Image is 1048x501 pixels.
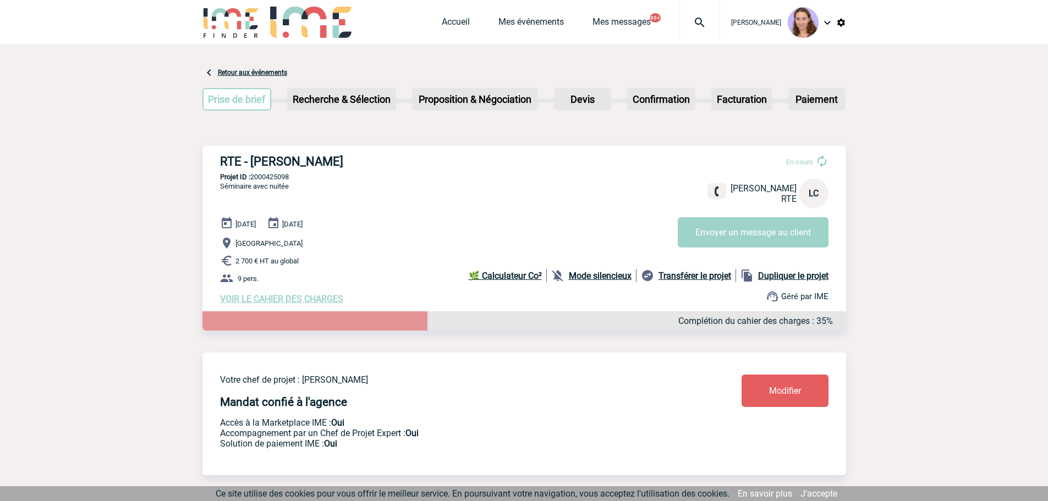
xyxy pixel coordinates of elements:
span: Modifier [769,386,801,396]
p: Devis [555,89,610,109]
img: fixe.png [712,186,722,196]
p: Prestation payante [220,428,677,438]
h3: RTE - [PERSON_NAME] [220,155,550,168]
a: 🌿 Calculateur Co² [469,269,547,282]
p: Paiement [789,89,844,109]
p: Accès à la Marketplace IME : [220,417,677,428]
span: En cours [786,158,813,166]
p: Facturation [712,89,771,109]
b: Oui [324,438,337,449]
span: [PERSON_NAME] [731,19,781,26]
b: Mode silencieux [569,271,632,281]
a: Mes messages [592,16,651,32]
span: [DATE] [235,220,256,228]
p: Proposition & Négociation [413,89,537,109]
a: Retour aux événements [218,69,287,76]
a: En savoir plus [738,488,792,499]
span: Séminaire avec nuitée [220,182,289,190]
p: Conformité aux process achat client, Prise en charge de la facturation, Mutualisation de plusieur... [220,438,677,449]
img: file_copy-black-24dp.png [740,269,754,282]
span: Géré par IME [781,291,828,301]
b: Dupliquer le projet [758,271,828,281]
a: VOIR LE CAHIER DES CHARGES [220,294,343,304]
img: support.png [766,290,779,303]
span: [GEOGRAPHIC_DATA] [235,239,303,247]
span: 9 pers. [238,274,259,283]
span: RTE [781,194,797,204]
a: J'accepte [800,488,837,499]
a: Mes événements [498,16,564,32]
p: Prise de brief [204,89,271,109]
b: Oui [331,417,344,428]
span: [DATE] [282,220,303,228]
img: 101030-1.png [788,7,819,38]
b: Projet ID : [220,173,250,181]
button: 99+ [650,13,661,23]
b: 🌿 Calculateur Co² [469,271,542,281]
h4: Mandat confié à l'agence [220,395,347,409]
b: Transférer le projet [659,271,731,281]
p: Confirmation [628,89,694,109]
span: 2 700 € HT au global [235,257,299,265]
a: Accueil [442,16,470,32]
p: Recherche & Sélection [288,89,395,109]
span: [PERSON_NAME] [731,183,797,194]
span: Ce site utilise des cookies pour vous offrir le meilleur service. En poursuivant votre navigation... [216,488,729,499]
span: LC [809,188,819,199]
p: Votre chef de projet : [PERSON_NAME] [220,375,677,385]
p: 2000425098 [202,173,846,181]
img: IME-Finder [202,7,260,38]
b: Oui [405,428,419,438]
button: Envoyer un message au client [678,217,828,247]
